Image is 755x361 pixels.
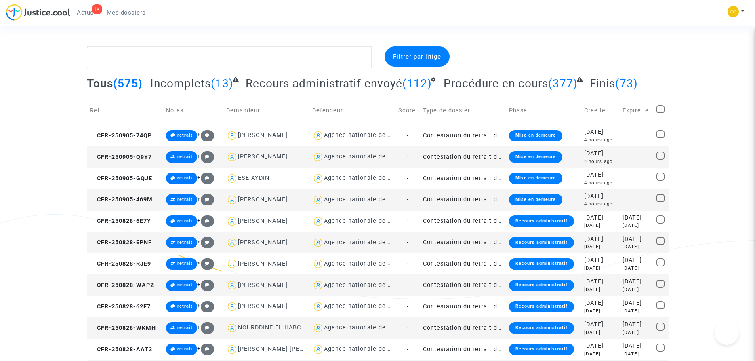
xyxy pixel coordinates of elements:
[90,132,152,139] span: CFR-250905-74QP
[107,9,146,16] span: Mes dossiers
[584,149,617,158] div: [DATE]
[407,217,409,224] span: -
[420,232,506,253] td: Contestation du retrait de [PERSON_NAME] par l'ANAH (mandataire)
[197,174,215,181] span: +
[90,325,156,331] span: CFR-250828-WKMH
[509,130,562,141] div: Mise en demeure
[238,260,288,267] div: [PERSON_NAME]
[92,4,102,14] div: 1K
[90,154,152,160] span: CFR-250905-Q9Y7
[623,277,651,286] div: [DATE]
[420,253,506,274] td: Contestation du retrait de [PERSON_NAME] par l'ANAH (mandataire)
[238,217,288,224] div: [PERSON_NAME]
[197,196,215,203] span: +
[728,6,739,17] img: 5a13cfc393247f09c958b2f13390bacc
[623,213,651,222] div: [DATE]
[584,265,617,272] div: [DATE]
[620,96,654,125] td: Expire le
[226,301,238,312] img: icon-user.svg
[584,256,617,265] div: [DATE]
[420,211,506,232] td: Contestation du retrait de [PERSON_NAME] par l'ANAH (mandataire)
[623,235,651,244] div: [DATE]
[197,324,215,331] span: +
[584,137,617,144] div: 4 hours ago
[312,344,324,355] img: icon-user.svg
[312,322,324,334] img: icon-user.svg
[238,282,288,289] div: [PERSON_NAME]
[177,154,193,159] span: retrait
[177,282,193,287] span: retrait
[324,346,413,353] div: Agence nationale de l'habitat
[226,215,238,227] img: icon-user.svg
[177,218,193,224] span: retrait
[623,256,651,265] div: [DATE]
[584,350,617,357] div: [DATE]
[238,153,288,160] div: [PERSON_NAME]
[312,258,324,270] img: icon-user.svg
[584,277,617,286] div: [DATE]
[226,237,238,249] img: icon-user.svg
[324,324,413,331] div: Agence nationale de l'habitat
[584,222,617,229] div: [DATE]
[407,132,409,139] span: -
[324,175,413,182] div: Agence nationale de l'habitat
[177,197,193,202] span: retrait
[584,179,617,186] div: 4 hours ago
[623,265,651,272] div: [DATE]
[312,173,324,184] img: icon-user.svg
[238,239,288,246] div: [PERSON_NAME]
[226,130,238,141] img: icon-user.svg
[177,240,193,245] span: retrait
[90,175,152,182] span: CFR-250905-GQJE
[584,201,617,207] div: 4 hours ago
[509,301,574,312] div: Recours administratif
[90,282,154,289] span: CFR-250828-WAP2
[509,237,574,248] div: Recours administratif
[581,96,620,125] td: Créé le
[197,131,215,138] span: +
[90,303,151,310] span: CFR-250828-62E7
[623,243,651,250] div: [DATE]
[584,158,617,165] div: 4 hours ago
[623,342,651,350] div: [DATE]
[90,260,151,267] span: CFR-250828-RJE9
[584,286,617,293] div: [DATE]
[177,346,193,352] span: retrait
[623,329,651,336] div: [DATE]
[223,96,309,125] td: Demandeur
[407,325,409,331] span: -
[509,258,574,270] div: Recours administratif
[420,317,506,339] td: Contestation du retrait de [PERSON_NAME] par l'ANAH (mandataire)
[77,9,94,16] span: Actus
[197,239,215,245] span: +
[420,274,506,296] td: Contestation du retrait de [PERSON_NAME] par l'ANAH (mandataire)
[309,96,395,125] td: Defendeur
[113,77,143,90] span: (575)
[324,303,413,310] div: Agence nationale de l'habitat
[623,308,651,315] div: [DATE]
[395,96,420,125] td: Score
[584,235,617,244] div: [DATE]
[407,303,409,310] span: -
[150,77,211,90] span: Incomplets
[177,175,193,181] span: retrait
[623,350,651,357] div: [DATE]
[509,173,562,184] div: Mise en demeure
[420,339,506,360] td: Contestation du retrait de [PERSON_NAME] par l'ANAH (mandataire)
[615,77,638,90] span: (73)
[623,320,651,329] div: [DATE]
[312,215,324,227] img: icon-user.svg
[246,77,402,90] span: Recours administratif envoyé
[407,175,409,182] span: -
[197,345,215,352] span: +
[70,6,100,19] a: 1KActus
[420,96,506,125] td: Type de dossier
[312,279,324,291] img: icon-user.svg
[238,346,339,353] div: [PERSON_NAME] [PERSON_NAME]
[226,258,238,270] img: icon-user.svg
[584,329,617,336] div: [DATE]
[509,322,574,334] div: Recours administratif
[90,239,152,246] span: CFR-250828-EPNF
[324,132,413,139] div: Agence nationale de l'habitat
[393,53,441,60] span: Filtrer par litige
